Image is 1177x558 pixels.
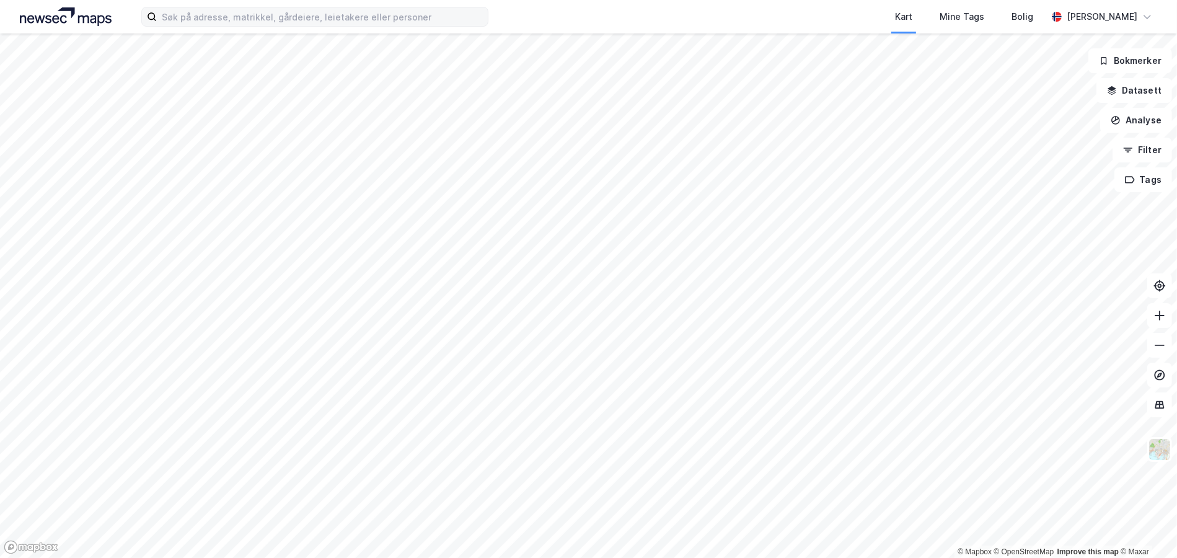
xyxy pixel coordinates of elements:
div: Kart [895,9,912,24]
div: Kontrollprogram for chat [1115,498,1177,558]
div: Mine Tags [940,9,984,24]
input: Søk på adresse, matrikkel, gårdeiere, leietakere eller personer [157,7,488,26]
div: Bolig [1012,9,1033,24]
iframe: Chat Widget [1115,498,1177,558]
div: [PERSON_NAME] [1067,9,1137,24]
img: logo.a4113a55bc3d86da70a041830d287a7e.svg [20,7,112,26]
